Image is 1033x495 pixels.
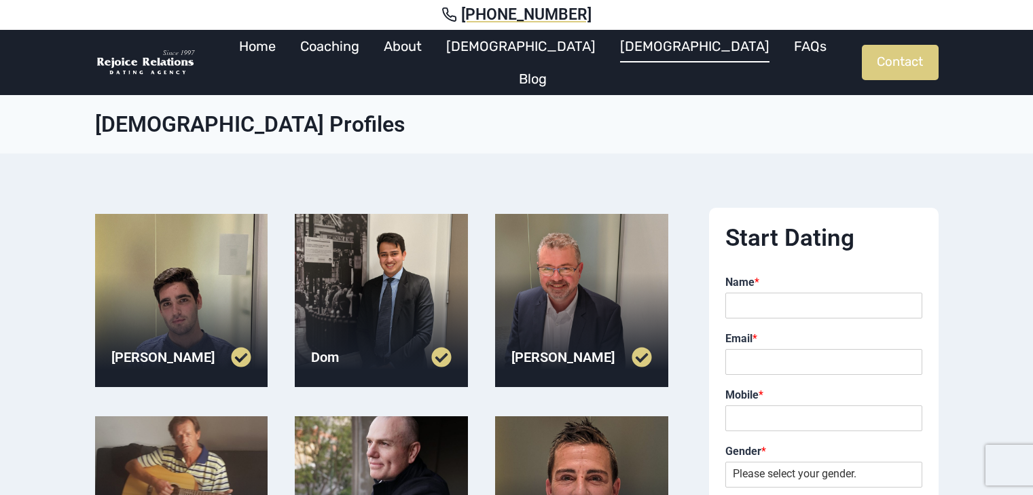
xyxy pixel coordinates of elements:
a: [DEMOGRAPHIC_DATA] [434,30,608,62]
a: Coaching [288,30,371,62]
img: Rejoice Relations [95,49,197,77]
a: [PHONE_NUMBER] [16,5,1017,24]
label: Gender [725,445,922,459]
a: Blog [507,62,559,95]
a: Home [227,30,288,62]
a: About [371,30,434,62]
label: Email [725,332,922,346]
label: Name [725,276,922,290]
a: Contact [862,45,939,80]
label: Mobile [725,388,922,403]
h2: Start Dating [725,224,922,253]
nav: Primary [204,30,862,95]
input: Mobile [725,405,922,431]
a: [DEMOGRAPHIC_DATA] [608,30,782,62]
h1: [DEMOGRAPHIC_DATA] Profiles [95,111,939,137]
a: FAQs [782,30,839,62]
span: [PHONE_NUMBER] [461,5,592,24]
